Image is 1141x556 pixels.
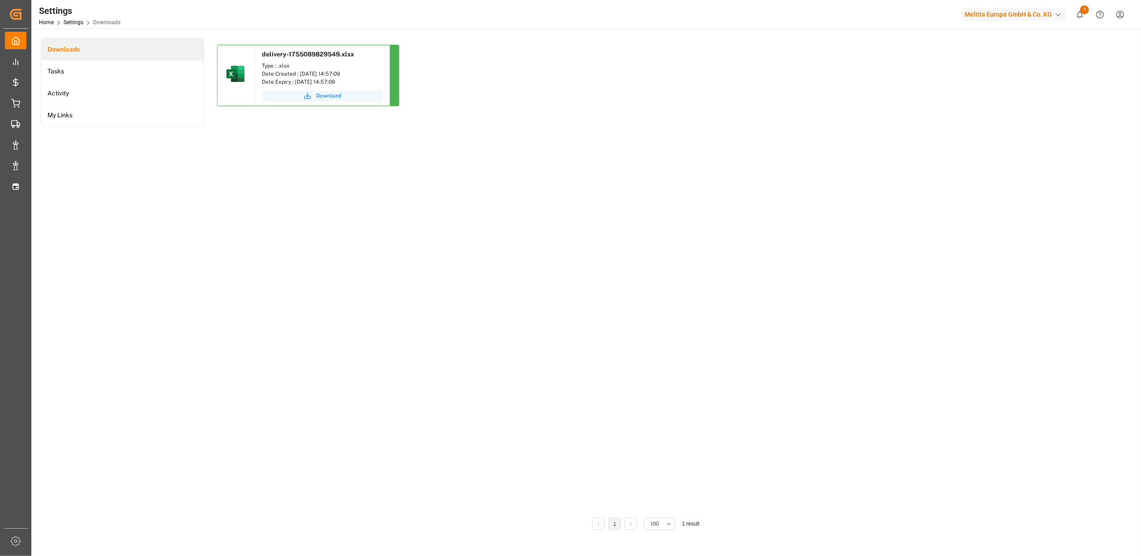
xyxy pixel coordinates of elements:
div: Melitta Europa GmbH & Co. KG [961,8,1066,21]
button: Melitta Europa GmbH & Co. KG [961,6,1070,23]
a: Home [39,19,54,26]
li: Previous Page [592,518,605,530]
a: Tasks [41,60,204,82]
div: Date Created : [DATE] 14:57:09 [262,70,383,78]
img: microsoft-excel-2019--v1.png [225,63,246,85]
button: Download [262,90,383,101]
a: My Links [41,104,204,126]
span: 1 result [682,521,699,527]
div: Type : .xlsx [262,62,383,70]
a: Settings [64,19,83,26]
button: open menu [644,518,675,530]
button: Help Center [1090,4,1110,25]
span: 1 [1080,5,1089,14]
li: 1 [608,518,621,530]
span: Download [316,92,341,100]
a: 1 [613,521,616,527]
li: Next Page [624,518,637,530]
div: Date Expiry : [DATE] 14:57:09 [262,78,383,86]
span: 100 [650,520,659,528]
div: Settings [39,4,120,17]
span: delivery-1755089829549.xlsx [262,51,354,58]
button: show 1 new notifications [1070,4,1090,25]
a: Downloads [41,38,204,60]
a: Activity [41,82,204,104]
